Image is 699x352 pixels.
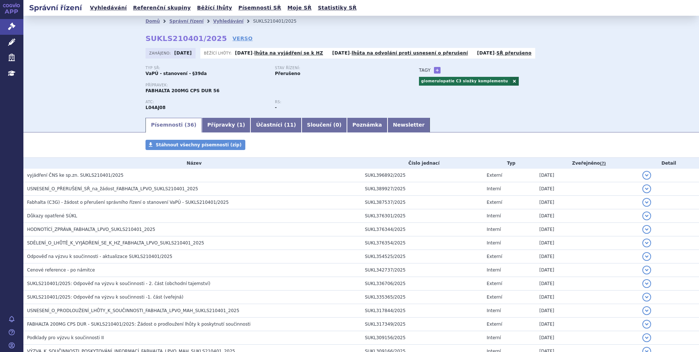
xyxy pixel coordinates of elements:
span: Podklady pro výzvu k součinnosti II [27,335,104,340]
span: FABHALTA 200MG CPS DUR 56 [146,88,219,93]
span: SDĚLENÍ_O_LHŮTĚ_K_VYJÁDŘENÍ_SE_K_HZ_FABHALTA_LPVO_SUKLS210401_2025 [27,240,204,246]
td: [DATE] [536,291,638,304]
a: Newsletter [388,118,430,132]
span: Externí [487,322,502,327]
a: Stáhnout všechny písemnosti (zip) [146,140,245,150]
td: SUKL387537/2025 [361,196,483,209]
p: Typ SŘ: [146,66,268,70]
td: [DATE] [536,331,638,345]
td: [DATE] [536,304,638,318]
button: detail [642,184,651,193]
span: Odpověď na výzvu k součinnosti - aktualizace SUKLS210401/2025 [27,254,172,259]
a: glomerulopatie C3 složky komplementu [419,77,510,86]
p: ATC: [146,100,268,104]
span: Interní [487,240,501,246]
a: Domů [146,19,160,24]
button: detail [642,198,651,207]
button: detail [642,333,651,342]
strong: [DATE] [477,50,495,56]
span: Zahájeno: [149,50,172,56]
td: SUKL376344/2025 [361,223,483,236]
td: [DATE] [536,209,638,223]
a: Referenční skupiny [131,3,193,13]
strong: [DATE] [235,50,253,56]
th: Typ [483,158,536,169]
p: Stav řízení: [275,66,397,70]
button: detail [642,293,651,302]
a: Moje SŘ [285,3,314,13]
abbr: (?) [600,161,606,166]
td: [DATE] [536,250,638,263]
td: [DATE] [536,182,638,196]
span: Běžící lhůty: [204,50,233,56]
button: detail [642,211,651,220]
span: 11 [287,122,294,128]
span: 1 [239,122,243,128]
span: HODNOTÍCÍ_ZPRÁVA_FABHALTA_LPVO_SUKLS210401_2025 [27,227,155,232]
span: vyjádření ČNS ke sp.zn. SUKLS210401/2025 [27,173,124,178]
button: detail [642,320,651,329]
a: Přípravky (1) [202,118,250,132]
td: SUKL389927/2025 [361,182,483,196]
td: [DATE] [536,236,638,250]
button: detail [642,252,651,261]
span: Fabhalta (C3G) - žádost o přerušení správního řízení o stanovení VaPÚ - SUKLS210401/2025 [27,200,229,205]
a: Správní řízení [169,19,204,24]
span: SUKLS210401/2025: Odpověď na výzvu k součinnosti -1. část (veřejná) [27,295,184,300]
strong: IPTAKOPAN [146,105,166,110]
a: SŘ přerušeno [496,50,532,56]
span: Stáhnout všechny písemnosti (zip) [156,142,242,147]
span: USNESENÍ_O_PŘERUŠENÍ_SŘ_na_žádost_FABHALTA_LPVO_SUKLS210401_2025 [27,186,198,191]
span: USNESENÍ_O_PRODLOUŽENÍ_LHŮTY_K_SOUČINNOSTI_FABHALTA_LPVO_MAH_SUKLS210401_2025 [27,308,239,313]
li: SUKLS210401/2025 [253,16,306,27]
p: - [477,50,532,56]
p: Přípravek: [146,83,404,87]
td: [DATE] [536,318,638,331]
strong: [DATE] [174,50,192,56]
h2: Správní řízení [23,3,88,13]
td: SUKL317349/2025 [361,318,483,331]
strong: Přerušeno [275,71,300,76]
a: Účastníci (11) [250,118,301,132]
strong: SUKLS210401/2025 [146,34,227,43]
span: Interní [487,227,501,232]
a: lhůta na odvolání proti usnesení o přerušení [352,50,468,56]
td: [DATE] [536,263,638,277]
th: Číslo jednací [361,158,483,169]
td: SUKL317844/2025 [361,304,483,318]
a: Vyhledávání [88,3,129,13]
td: SUKL376301/2025 [361,209,483,223]
button: detail [642,171,651,180]
td: SUKL396892/2025 [361,169,483,182]
a: Písemnosti (36) [146,118,202,132]
h3: Tagy [419,66,431,75]
span: FABHALTA 200MG CPS DUR - SUKLS210401/2025: Žádost o prodloužení lhůty k poskytnutí součinnosti [27,322,250,327]
th: Detail [639,158,699,169]
span: Cenové reference - po námitce [27,267,95,273]
td: SUKL335365/2025 [361,291,483,304]
button: detail [642,266,651,274]
td: SUKL354525/2025 [361,250,483,263]
span: Externí [487,295,502,300]
a: Statistiky SŘ [316,3,359,13]
a: Běžící lhůty [195,3,234,13]
td: SUKL342737/2025 [361,263,483,277]
p: RS: [275,100,397,104]
td: SUKL336706/2025 [361,277,483,291]
a: lhůta na vyjádření se k HZ [254,50,323,56]
th: Název [23,158,361,169]
span: Interní [487,335,501,340]
p: - [332,50,468,56]
td: SUKL309156/2025 [361,331,483,345]
span: Externí [487,173,502,178]
span: 36 [187,122,194,128]
strong: - [275,105,277,110]
button: detail [642,239,651,247]
span: Interní [487,308,501,313]
strong: [DATE] [332,50,350,56]
span: Externí [487,200,502,205]
button: detail [642,225,651,234]
a: Sloučení (0) [302,118,347,132]
a: Poznámka [347,118,388,132]
p: - [235,50,323,56]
